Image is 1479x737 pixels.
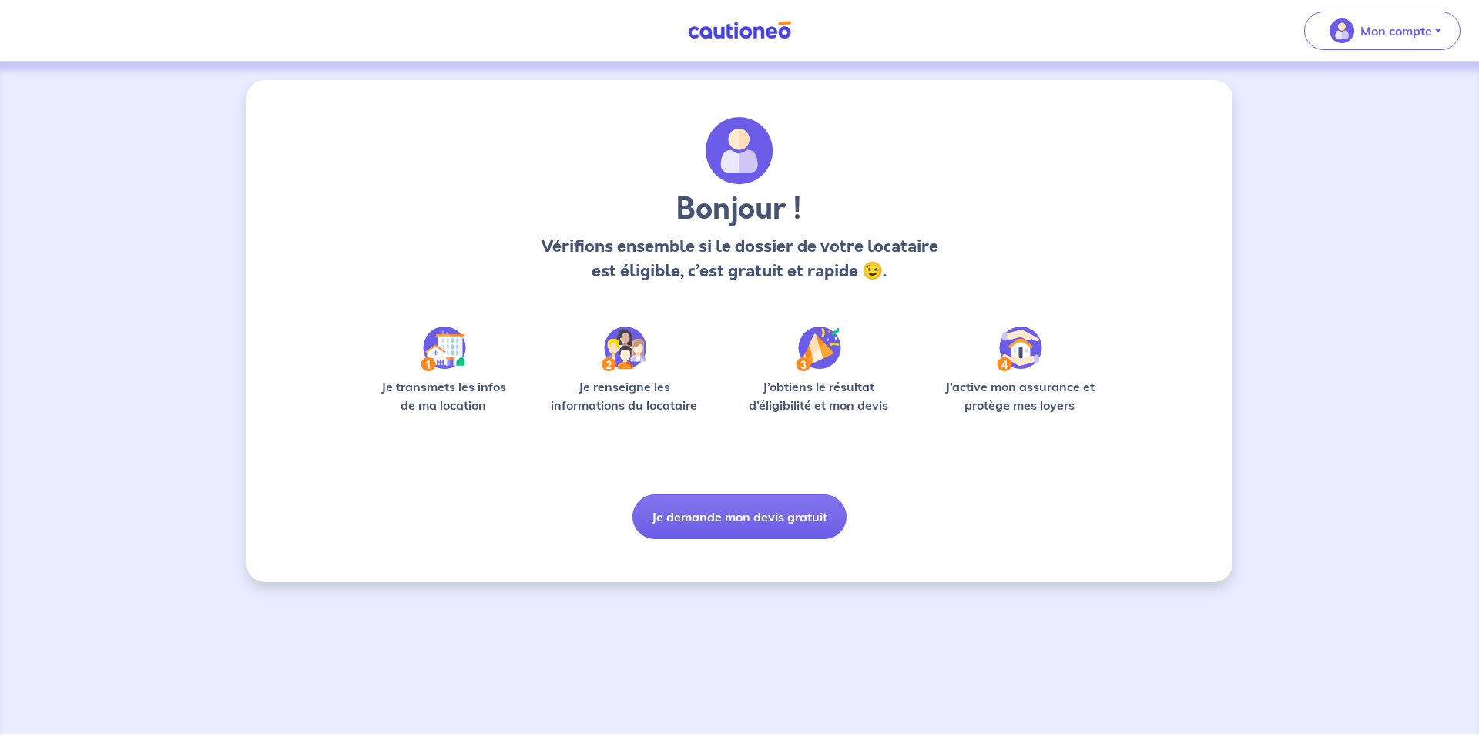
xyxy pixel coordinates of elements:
[536,191,942,228] h3: Bonjour !
[997,327,1042,371] img: /static/bfff1cf634d835d9112899e6a3df1a5d/Step-4.svg
[602,327,646,371] img: /static/c0a346edaed446bb123850d2d04ad552/Step-2.svg
[542,377,707,414] p: Je renseigne les informations du locataire
[682,21,797,40] img: Cautioneo
[706,117,773,185] img: archivate
[370,377,517,414] p: Je transmets les infos de ma location
[536,234,942,283] p: Vérifions ensemble si le dossier de votre locataire est éligible, c’est gratuit et rapide 😉.
[632,494,847,539] button: Je demande mon devis gratuit
[930,377,1109,414] p: J’active mon assurance et protège mes loyers
[1304,12,1461,50] button: illu_account_valid_menu.svgMon compte
[796,327,841,371] img: /static/f3e743aab9439237c3e2196e4328bba9/Step-3.svg
[732,377,906,414] p: J’obtiens le résultat d’éligibilité et mon devis
[1330,18,1354,43] img: illu_account_valid_menu.svg
[1360,22,1432,40] p: Mon compte
[421,327,466,371] img: /static/90a569abe86eec82015bcaae536bd8e6/Step-1.svg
